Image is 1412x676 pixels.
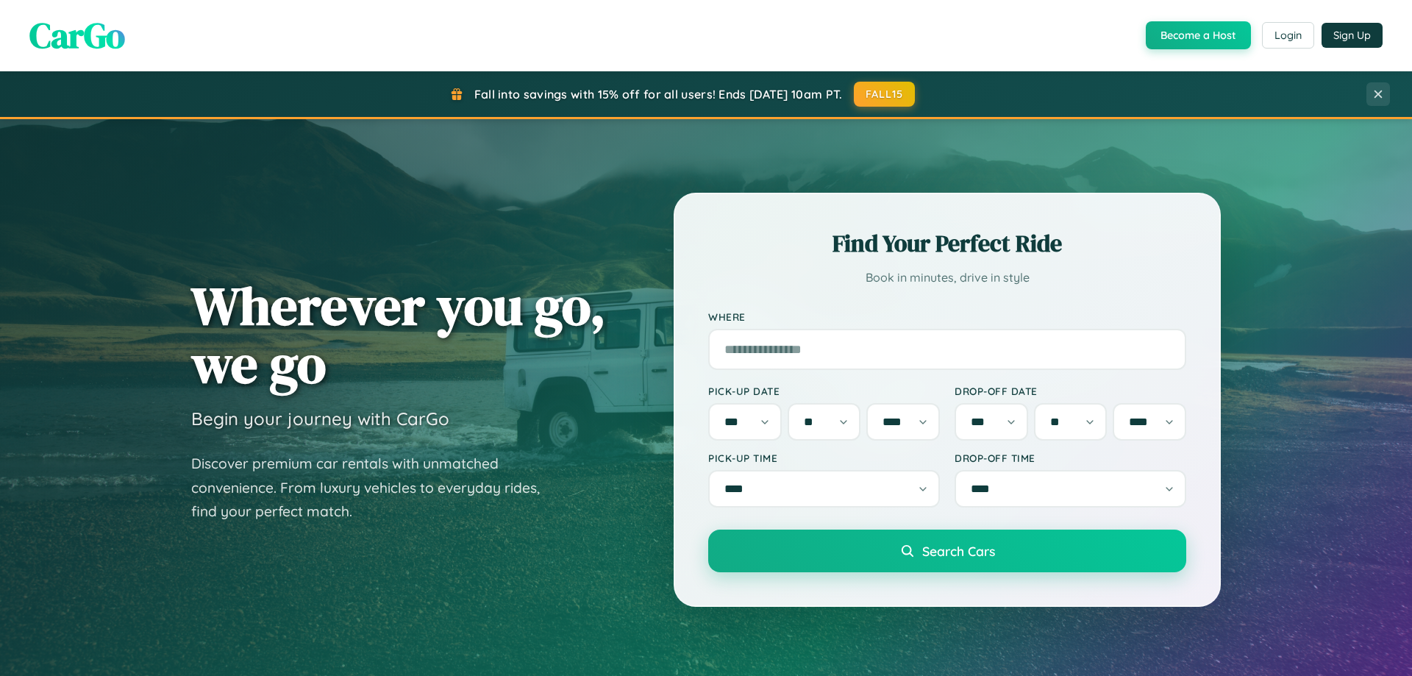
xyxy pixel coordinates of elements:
h2: Find Your Perfect Ride [708,227,1186,260]
label: Pick-up Time [708,452,940,464]
p: Discover premium car rentals with unmatched convenience. From luxury vehicles to everyday rides, ... [191,452,559,524]
button: Sign Up [1322,23,1383,48]
button: Login [1262,22,1314,49]
label: Drop-off Time [955,452,1186,464]
button: Search Cars [708,530,1186,572]
h1: Wherever you go, we go [191,277,606,393]
span: Fall into savings with 15% off for all users! Ends [DATE] 10am PT. [474,87,843,102]
button: FALL15 [854,82,916,107]
label: Pick-up Date [708,385,940,397]
label: Drop-off Date [955,385,1186,397]
button: Become a Host [1146,21,1251,49]
p: Book in minutes, drive in style [708,267,1186,288]
label: Where [708,310,1186,323]
span: Search Cars [922,543,995,559]
h3: Begin your journey with CarGo [191,408,449,430]
span: CarGo [29,11,125,60]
